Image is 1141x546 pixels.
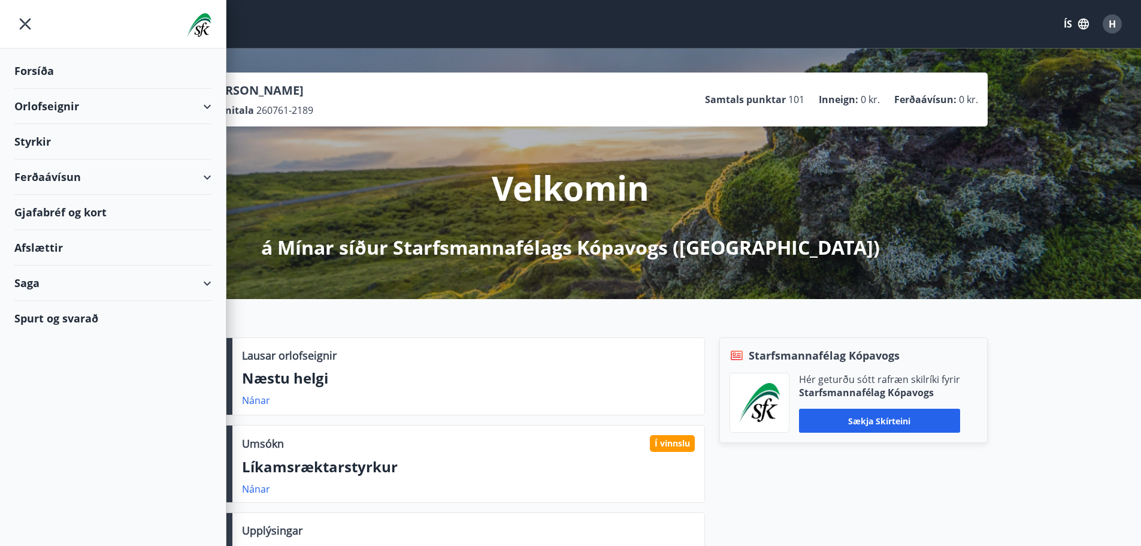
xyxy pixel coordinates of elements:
p: Starfsmannafélag Kópavogs [799,386,960,399]
div: Afslættir [14,230,211,266]
div: Saga [14,266,211,301]
div: Í vinnslu [650,435,695,452]
span: 0 kr. [959,93,978,106]
div: Orlofseignir [14,89,211,124]
p: Hér geturðu sótt rafræn skilríki fyrir [799,373,960,386]
a: Nánar [242,394,270,407]
p: Velkomin [492,165,649,210]
div: Gjafabréf og kort [14,195,211,230]
span: 101 [788,93,804,106]
span: H [1109,17,1116,31]
p: Upplýsingar [242,523,302,538]
a: Nánar [242,482,270,496]
span: 260761-2189 [256,104,313,117]
button: ÍS [1057,13,1095,35]
button: menu [14,13,36,35]
button: Sækja skírteini [799,409,960,433]
img: x5MjQkxwhnYn6YREZUTEa9Q4KsBUeQdWGts9Dj4O.png [739,383,780,423]
p: Umsókn [242,436,284,451]
div: Ferðaávísun [14,159,211,195]
div: Forsíða [14,53,211,89]
span: Starfsmannafélag Kópavogs [749,348,900,363]
p: Kennitala [207,104,254,117]
div: Styrkir [14,124,211,159]
img: union_logo [187,13,211,37]
p: Næstu helgi [242,368,695,388]
p: Samtals punktar [705,93,786,106]
p: á Mínar síður Starfsmannafélags Kópavogs ([GEOGRAPHIC_DATA]) [261,234,880,261]
p: Ferðaávísun : [894,93,957,106]
p: Inneign : [819,93,858,106]
p: [PERSON_NAME] [207,82,313,99]
div: Spurt og svarað [14,301,211,336]
button: H [1098,10,1127,38]
p: Líkamsræktarstyrkur [242,457,695,477]
p: Lausar orlofseignir [242,348,337,363]
span: 0 kr. [861,93,880,106]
